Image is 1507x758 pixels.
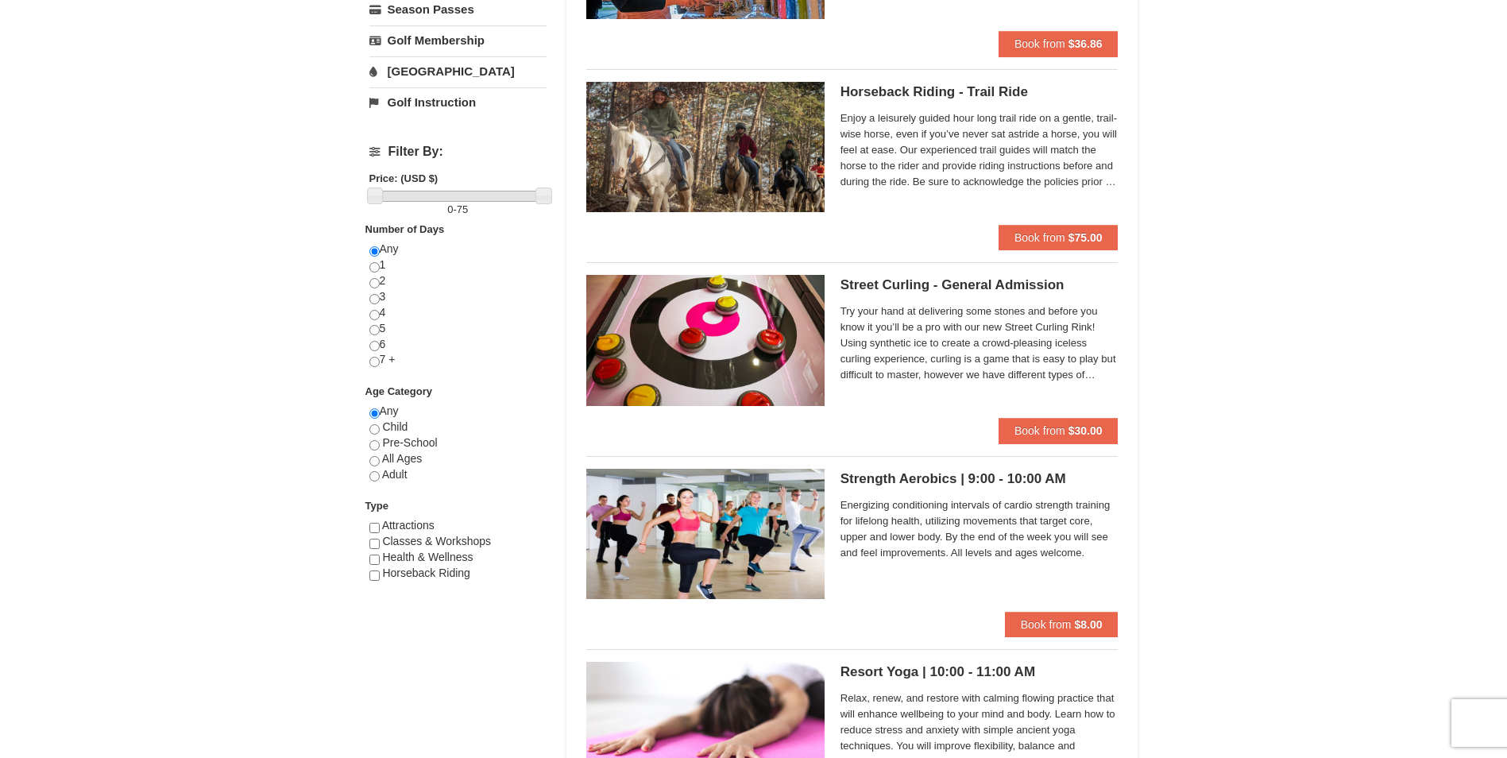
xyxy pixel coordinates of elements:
a: [GEOGRAPHIC_DATA] [369,56,547,86]
span: Energizing conditioning intervals of cardio strength training for lifelong health, utilizing move... [840,497,1119,561]
a: Golf Instruction [369,87,547,117]
button: Book from $30.00 [999,418,1119,443]
a: Golf Membership [369,25,547,55]
span: Book from [1014,424,1065,437]
strong: Type [365,500,388,512]
span: Health & Wellness [382,551,473,563]
strong: $30.00 [1068,424,1103,437]
h5: Horseback Riding - Trail Ride [840,84,1119,100]
img: 15390471-88-44377514.jpg [586,275,825,405]
strong: $36.86 [1068,37,1103,50]
strong: $75.00 [1068,231,1103,244]
span: Attractions [382,519,435,532]
label: - [369,202,547,218]
span: Book from [1021,618,1072,631]
strong: $8.00 [1074,618,1102,631]
span: Book from [1014,37,1065,50]
span: Classes & Workshops [382,535,491,547]
span: 75 [457,203,468,215]
span: Pre-School [382,436,437,449]
span: All Ages [382,452,423,465]
span: 0 [447,203,453,215]
strong: Price: (USD $) [369,172,439,184]
img: 6619873-743-43c5cba0.jpeg [586,469,825,599]
img: 21584748-79-4e8ac5ed.jpg [586,82,825,212]
h4: Filter By: [369,145,547,159]
strong: Number of Days [365,223,445,235]
span: Adult [382,468,408,481]
span: Try your hand at delivering some stones and before you know it you’ll be a pro with our new Stree... [840,304,1119,383]
div: Any [369,404,547,498]
span: Book from [1014,231,1065,244]
h5: Street Curling - General Admission [840,277,1119,293]
span: Horseback Riding [382,567,470,579]
h5: Strength Aerobics | 9:00 - 10:00 AM [840,471,1119,487]
span: Enjoy a leisurely guided hour long trail ride on a gentle, trail-wise horse, even if you’ve never... [840,110,1119,190]
strong: Age Category [365,385,433,397]
button: Book from $36.86 [999,31,1119,56]
button: Book from $8.00 [1005,612,1119,637]
h5: Resort Yoga | 10:00 - 11:00 AM [840,664,1119,680]
div: Any 1 2 3 4 5 6 7 + [369,242,547,384]
span: Child [382,420,408,433]
button: Book from $75.00 [999,225,1119,250]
